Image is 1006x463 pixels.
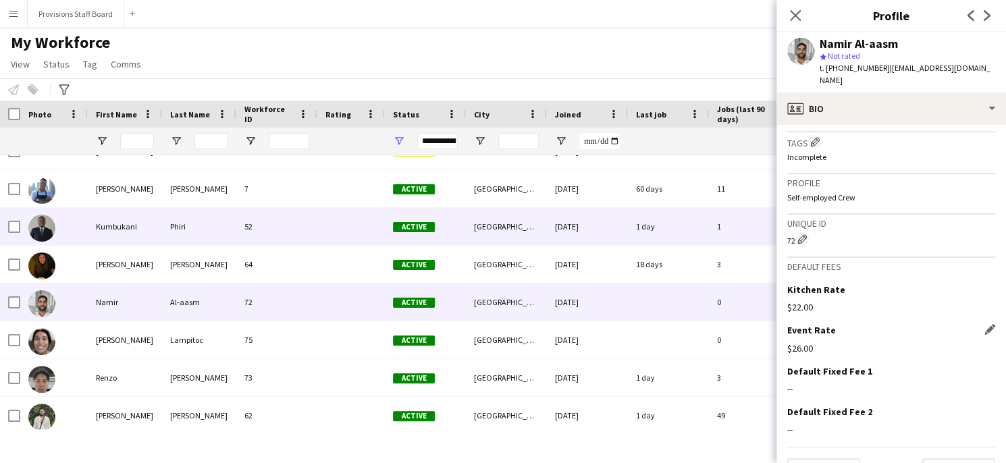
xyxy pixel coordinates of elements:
img: Renzo Bernardez [28,366,55,393]
div: Kumbukani [88,208,162,245]
div: [DATE] [547,359,628,396]
button: Open Filter Menu [474,135,486,147]
img: Kumbukani Phiri [28,215,55,242]
h3: Kitchen Rate [787,283,845,296]
div: Namir [88,283,162,321]
div: 75 [236,321,317,358]
div: 1 day [628,359,709,396]
button: Open Filter Menu [170,135,182,147]
div: 1 day [628,397,709,434]
a: Comms [105,55,147,73]
div: [GEOGRAPHIC_DATA] [466,321,547,358]
span: Jobs (last 90 days) [717,104,772,124]
div: [PERSON_NAME] [162,246,236,283]
div: [GEOGRAPHIC_DATA] [466,246,547,283]
button: Open Filter Menu [555,135,567,147]
a: Status [38,55,75,73]
div: [GEOGRAPHIC_DATA] [466,283,547,321]
div: [DATE] [547,208,628,245]
div: 1 day [628,208,709,245]
button: Open Filter Menu [96,135,108,147]
h3: Unique ID [787,217,995,229]
span: Workforce ID [244,104,293,124]
div: 52 [236,208,317,245]
div: Renzo [88,359,162,396]
h3: Profile [776,7,1006,24]
div: [GEOGRAPHIC_DATA] [466,397,547,434]
div: Phiri [162,208,236,245]
p: Self-employed Crew [787,192,995,202]
div: 72 [787,232,995,246]
span: Active [393,411,435,421]
span: Not rated [828,51,860,61]
div: [PERSON_NAME] [162,397,236,434]
span: First Name [96,109,137,119]
div: Namir Al-aasm [820,38,898,50]
div: [DATE] [547,321,628,358]
div: [PERSON_NAME] [162,359,236,396]
div: -- [787,383,995,395]
a: View [5,55,35,73]
div: 3 [709,359,797,396]
span: Photo [28,109,51,119]
div: [PERSON_NAME] [162,170,236,207]
div: 64 [236,246,317,283]
img: Marianne Agcaoili [28,252,55,279]
div: Al-aasm [162,283,236,321]
div: 0 [709,283,797,321]
div: Bio [776,92,1006,125]
img: Ruslan Kravchuk [28,404,55,431]
div: -- [787,423,995,435]
span: Last Name [170,109,210,119]
button: Open Filter Menu [244,135,257,147]
div: [GEOGRAPHIC_DATA] [466,208,547,245]
div: [PERSON_NAME] [88,397,162,434]
div: $22.00 [787,301,995,313]
h3: Profile [787,177,995,189]
input: City Filter Input [498,133,539,149]
div: [PERSON_NAME] [88,246,162,283]
button: Provisions Staff Board [28,1,124,27]
div: 7 [236,170,317,207]
span: Last job [636,109,666,119]
span: Comms [111,58,141,70]
div: 62 [236,397,317,434]
span: Rating [325,109,351,119]
div: [GEOGRAPHIC_DATA] [466,359,547,396]
div: 60 days [628,170,709,207]
span: Active [393,335,435,346]
input: Joined Filter Input [579,133,620,149]
div: [GEOGRAPHIC_DATA] [466,170,547,207]
span: Active [393,184,435,194]
div: 49 [709,397,797,434]
div: 0 [709,321,797,358]
button: Open Filter Menu [393,135,405,147]
h3: Default Fixed Fee 2 [787,406,872,418]
input: Last Name Filter Input [194,133,228,149]
h3: Tags [787,135,995,149]
span: View [11,58,30,70]
img: Nathaniel Lampitoc [28,328,55,355]
div: Lampitoc [162,321,236,358]
a: Tag [78,55,103,73]
div: [PERSON_NAME] [88,170,162,207]
div: $26.00 [787,342,995,354]
img: Namir Al-aasm [28,290,55,317]
h3: Event Rate [787,324,836,336]
span: Status [393,109,419,119]
app-action-btn: Advanced filters [56,82,72,98]
span: Tag [83,58,97,70]
div: 72 [236,283,317,321]
div: 1 [709,208,797,245]
div: [DATE] [547,397,628,434]
span: Active [393,373,435,383]
span: Joined [555,109,581,119]
p: Incomplete [787,152,995,162]
div: 73 [236,359,317,396]
div: [DATE] [547,283,628,321]
div: [PERSON_NAME] [88,321,162,358]
input: Workforce ID Filter Input [269,133,309,149]
input: First Name Filter Input [120,133,154,149]
h3: Default fees [787,261,995,273]
span: | [EMAIL_ADDRESS][DOMAIN_NAME] [820,63,990,85]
